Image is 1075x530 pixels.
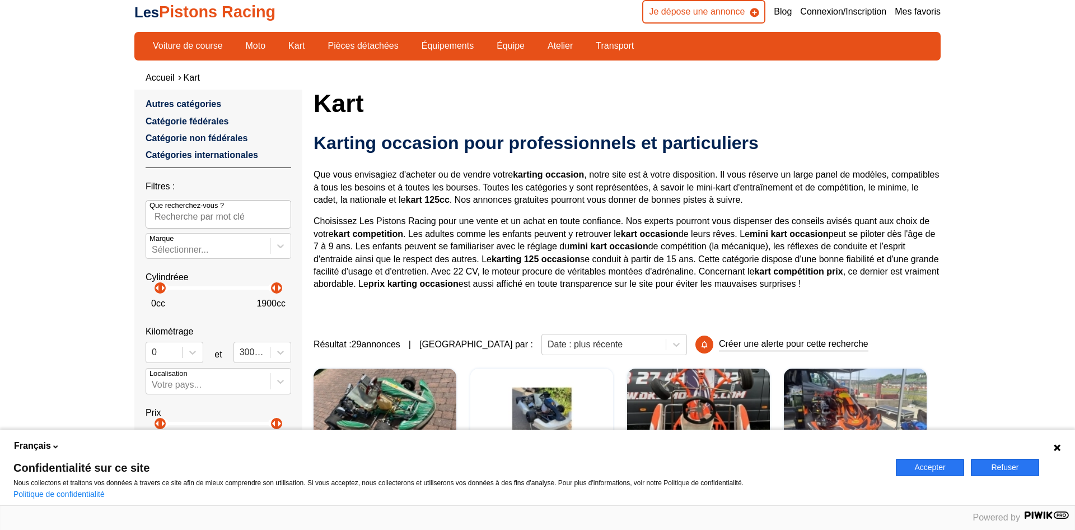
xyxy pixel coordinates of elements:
p: Créer une alerte pour cette recherche [719,338,868,351]
a: KART KZ COMPLET CHASSIS HAASE + MOTEUR PAVESI67 [470,369,613,453]
strong: karting 125 occasion [492,254,580,264]
a: LesPistons Racing [134,3,275,21]
button: Accepter [896,459,964,476]
p: [GEOGRAPHIC_DATA] par : [419,338,533,351]
strong: kart competition [334,229,403,239]
button: Refuser [971,459,1039,476]
p: arrow_left [151,417,164,430]
span: | [409,338,411,351]
p: Prix [146,407,291,419]
strong: mini kart occasion [569,241,648,251]
a: Voiture de course [146,36,230,55]
p: Cylindréee [146,271,291,283]
a: Transport [588,36,641,55]
p: Que recherchez-vous ? [149,201,224,211]
a: Catégorie fédérales [146,117,229,126]
input: 0 [152,347,154,357]
img: Exprit [627,369,770,453]
a: Blog [774,6,792,18]
img: KART CHASSIS TONYKART à MOTEUR IAME X30 [314,369,456,453]
a: Autres catégories [146,99,221,109]
p: arrow_right [273,417,286,430]
a: KART CHASSIS TONYKART à MOTEUR IAME X3067 [314,369,456,453]
strong: kart compétition prix [754,267,843,276]
p: et [214,348,222,361]
p: Que vous envisagiez d'acheter ou de vendre votre , notre site est à votre disposition. Il vous ré... [314,169,941,206]
p: 1900 cc [256,297,286,310]
p: arrow_left [267,417,281,430]
a: Moto [239,36,273,55]
span: Résultat : 29 annonces [314,338,400,351]
input: 300000 [240,347,242,357]
strong: mini kart occasion [750,229,829,239]
span: Powered by [973,513,1021,522]
span: Les [134,4,159,20]
p: Choisissez Les Pistons Racing pour une vente et un achat en toute confiance. Nos experts pourront... [314,215,941,290]
p: arrow_right [156,417,170,430]
p: Marque [149,234,174,244]
a: Politique de confidentialité [13,490,105,499]
p: Kilométrage [146,326,291,338]
input: Que recherchez-vous ? [146,200,291,228]
a: Pièces détachées [320,36,405,55]
p: Localisation [149,369,188,379]
strong: prix karting occasion [368,279,459,289]
a: Équipements [414,36,481,55]
img: KART KZ COMPLET CHASSIS HAASE + MOTEUR PAVESI [470,369,613,453]
a: Catégories internationales [146,150,258,160]
p: Filtres : [146,180,291,193]
a: Connexion/Inscription [800,6,886,18]
strong: karting occasion [513,170,584,179]
a: Mes favoris [895,6,941,18]
a: Catégorie non fédérales [146,133,247,143]
p: arrow_left [151,281,164,295]
strong: kart 125cc [406,195,450,204]
a: Équipe [489,36,532,55]
p: arrow_right [156,281,170,295]
a: Kart [281,36,312,55]
p: 0 cc [151,297,165,310]
p: arrow_left [267,281,281,295]
span: Français [14,440,51,452]
strong: kart occasion [621,229,679,239]
h1: Kart [314,90,941,117]
h2: Karting occasion pour professionnels et particuliers [314,132,941,154]
p: arrow_right [273,281,286,295]
p: Nous collectons et traitons vos données à travers ce site afin de mieux comprendre son utilisatio... [13,479,882,487]
span: Confidentialité sur ce site [13,462,882,473]
a: Exprit59 [627,369,770,453]
img: Kart CRG 2024 [784,369,927,453]
input: MarqueSélectionner... [152,245,154,255]
a: Kart [184,73,200,82]
a: Kart CRG 2024[GEOGRAPHIC_DATA] [784,369,927,453]
a: Accueil [146,73,175,82]
a: Atelier [540,36,580,55]
input: Votre pays... [152,380,154,390]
